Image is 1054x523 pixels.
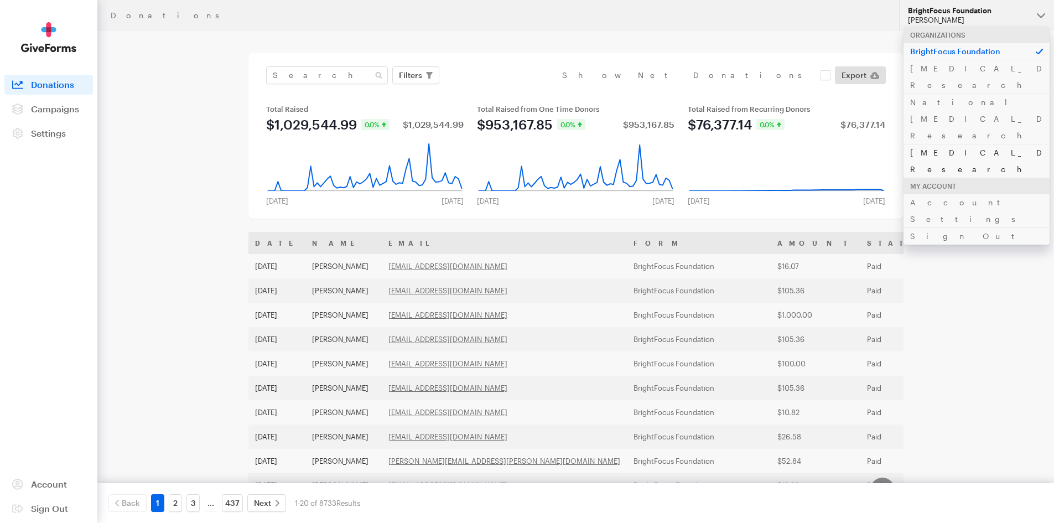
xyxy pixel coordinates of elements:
[860,232,942,254] th: Status
[403,120,464,129] div: $1,029,544.99
[248,449,305,473] td: [DATE]
[305,473,382,498] td: [PERSON_NAME]
[688,118,752,131] div: $76,377.14
[31,128,66,138] span: Settings
[835,66,886,84] a: Export
[688,105,885,113] div: Total Raised from Recurring Donors
[771,278,860,303] td: $105.36
[627,327,771,351] td: BrightFocus Foundation
[627,303,771,327] td: BrightFocus Foundation
[860,278,942,303] td: Paid
[860,424,942,449] td: Paid
[904,27,1050,43] div: Organizations
[388,286,507,295] a: [EMAIL_ADDRESS][DOMAIN_NAME]
[248,254,305,278] td: [DATE]
[388,359,507,368] a: [EMAIL_ADDRESS][DOMAIN_NAME]
[771,473,860,498] td: $12.92
[399,69,422,82] span: Filters
[860,303,942,327] td: Paid
[904,43,1050,60] p: BrightFocus Foundation
[305,351,382,376] td: [PERSON_NAME]
[904,194,1050,227] a: Account Settings
[388,262,507,271] a: [EMAIL_ADDRESS][DOMAIN_NAME]
[169,494,182,512] a: 2
[860,351,942,376] td: Paid
[627,232,771,254] th: Form
[382,232,627,254] th: Email
[771,254,860,278] td: $16.07
[771,303,860,327] td: $1,000.00
[31,79,74,90] span: Donations
[477,118,553,131] div: $953,167.85
[248,232,305,254] th: Date
[31,103,79,114] span: Campaigns
[305,254,382,278] td: [PERSON_NAME]
[904,60,1050,94] a: [MEDICAL_DATA] Research
[771,400,860,424] td: $10.82
[627,473,771,498] td: BrightFocus Foundation
[860,254,942,278] td: Paid
[388,310,507,319] a: [EMAIL_ADDRESS][DOMAIN_NAME]
[842,69,866,82] span: Export
[435,196,470,205] div: [DATE]
[248,473,305,498] td: [DATE]
[627,424,771,449] td: BrightFocus Foundation
[31,503,68,514] span: Sign Out
[4,123,93,143] a: Settings
[904,227,1050,245] a: Sign Out
[305,449,382,473] td: [PERSON_NAME]
[627,400,771,424] td: BrightFocus Foundation
[771,351,860,376] td: $100.00
[295,494,360,512] div: 1-20 of 8733
[627,449,771,473] td: BrightFocus Foundation
[756,119,785,130] div: 0.0%
[4,99,93,119] a: Campaigns
[305,424,382,449] td: [PERSON_NAME]
[31,479,67,489] span: Account
[222,494,243,512] a: 437
[266,118,357,131] div: $1,029,544.99
[771,424,860,449] td: $26.58
[860,400,942,424] td: Paid
[908,15,1028,25] div: [PERSON_NAME]
[388,481,507,490] a: [EMAIL_ADDRESS][DOMAIN_NAME]
[254,496,271,510] span: Next
[305,303,382,327] td: [PERSON_NAME]
[646,196,681,205] div: [DATE]
[627,376,771,400] td: BrightFocus Foundation
[771,327,860,351] td: $105.36
[4,474,93,494] a: Account
[392,66,439,84] button: Filters
[627,278,771,303] td: BrightFocus Foundation
[361,119,390,130] div: 0.0%
[248,400,305,424] td: [DATE]
[860,473,942,498] td: Paid
[305,376,382,400] td: [PERSON_NAME]
[477,105,674,113] div: Total Raised from One Time Donors
[771,376,860,400] td: $105.36
[388,408,507,417] a: [EMAIL_ADDRESS][DOMAIN_NAME]
[305,327,382,351] td: [PERSON_NAME]
[840,120,885,129] div: $76,377.14
[557,119,585,130] div: 0.0%
[266,66,388,84] input: Search Name & Email
[771,449,860,473] td: $52.84
[627,254,771,278] td: BrightFocus Foundation
[305,278,382,303] td: [PERSON_NAME]
[388,384,507,392] a: [EMAIL_ADDRESS][DOMAIN_NAME]
[305,400,382,424] td: [PERSON_NAME]
[266,105,464,113] div: Total Raised
[856,196,892,205] div: [DATE]
[388,457,620,465] a: [PERSON_NAME][EMAIL_ADDRESS][PERSON_NAME][DOMAIN_NAME]
[904,178,1050,194] div: My Account
[248,376,305,400] td: [DATE]
[908,6,1028,15] div: BrightFocus Foundation
[248,351,305,376] td: [DATE]
[336,499,360,508] span: Results
[388,432,507,441] a: [EMAIL_ADDRESS][DOMAIN_NAME]
[470,196,506,205] div: [DATE]
[21,22,76,53] img: GiveForms
[860,449,942,473] td: Paid
[623,120,674,129] div: $953,167.85
[259,196,295,205] div: [DATE]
